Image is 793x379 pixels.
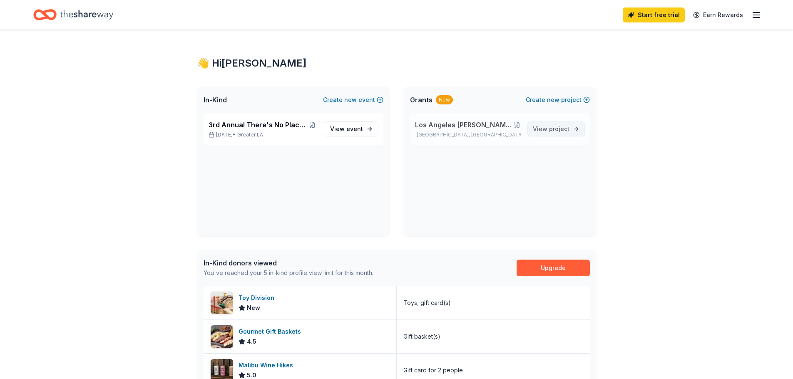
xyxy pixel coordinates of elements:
[346,125,363,132] span: event
[239,293,278,303] div: Toy Division
[526,95,590,105] button: Createnewproject
[517,260,590,276] a: Upgrade
[204,268,373,278] div: You've reached your 5 in-kind profile view limit for this month.
[247,303,260,313] span: New
[330,124,363,134] span: View
[204,258,373,268] div: In-Kind donors viewed
[403,298,451,308] div: Toys, gift card(s)
[415,120,514,130] span: Los Angeles [PERSON_NAME] House Adopt-A-Room Program Support
[403,332,440,342] div: Gift basket(s)
[33,5,113,25] a: Home
[547,95,559,105] span: new
[204,95,227,105] span: In-Kind
[211,325,233,348] img: Image for Gourmet Gift Baskets
[247,337,256,347] span: 4.5
[436,95,453,104] div: New
[527,121,585,136] a: View project
[209,131,318,138] p: [DATE] •
[403,365,463,375] div: Gift card for 2 people
[410,95,433,105] span: Grants
[323,95,383,105] button: Createnewevent
[197,57,597,70] div: 👋 Hi [PERSON_NAME]
[533,124,569,134] span: View
[239,360,296,370] div: Malibu Wine Hikes
[325,121,378,136] a: View event
[549,125,569,132] span: project
[237,131,263,138] span: Greater LA
[415,131,521,138] p: [GEOGRAPHIC_DATA], [GEOGRAPHIC_DATA]
[209,120,307,130] span: 3rd Annual There's No Place Like Home Gala
[623,7,685,22] a: Start free trial
[211,292,233,314] img: Image for Toy Division
[344,95,357,105] span: new
[239,327,304,337] div: Gourmet Gift Baskets
[688,7,748,22] a: Earn Rewards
